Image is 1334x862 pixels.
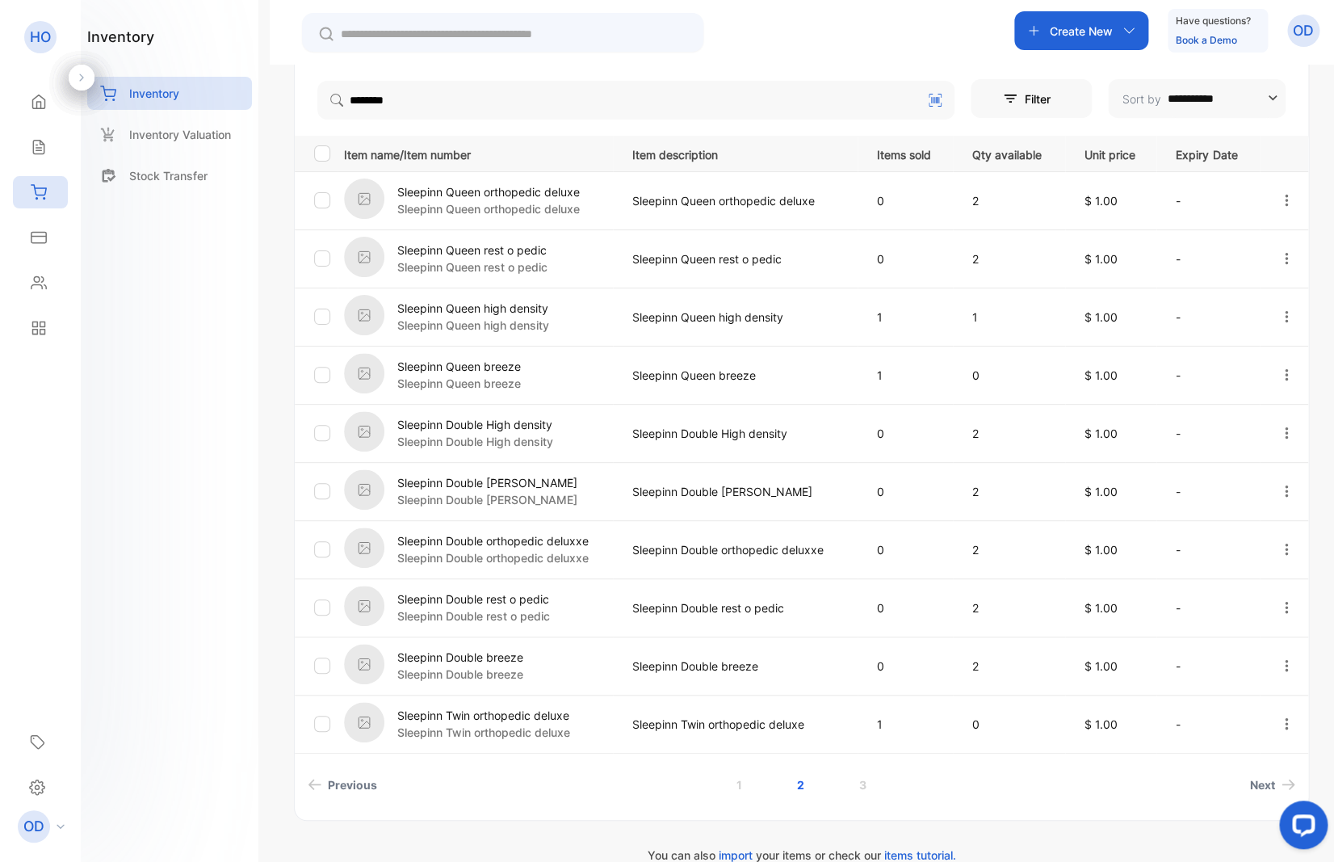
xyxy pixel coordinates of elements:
img: item [344,295,384,335]
p: 0 [972,367,1051,384]
p: Have questions? [1176,13,1251,29]
p: 0 [972,716,1051,733]
span: Next [1250,776,1275,793]
a: Inventory Valuation [87,118,252,151]
p: 0 [877,658,939,675]
p: 2 [972,483,1051,500]
p: - [1176,716,1246,733]
a: Next page [1244,770,1302,800]
p: 1 [877,716,939,733]
a: Stock Transfer [87,159,252,192]
p: 0 [877,425,939,442]
span: $ 1.00 [1084,485,1118,498]
p: 2 [972,658,1051,675]
p: - [1176,541,1246,558]
img: item [344,179,384,219]
p: Sleepinn Double [PERSON_NAME] [397,491,577,508]
p: - [1176,658,1246,675]
p: 0 [877,483,939,500]
p: Sleepinn Queen breeze [397,375,521,392]
p: - [1176,192,1246,209]
p: Unit price [1084,143,1143,163]
p: Expiry Date [1176,143,1246,163]
span: items tutorial. [883,848,955,862]
img: item [344,411,384,452]
p: 2 [972,541,1051,558]
span: $ 1.00 [1084,252,1118,266]
p: Sleepinn Queen rest o pedic [632,250,844,267]
p: Sleepinn Double High density [397,433,553,450]
img: item [344,644,384,684]
p: 0 [877,192,939,209]
p: 0 [877,599,939,616]
img: item [344,353,384,393]
a: Page 3 [840,770,886,800]
button: Sort by [1108,79,1286,118]
p: Item name/Item number [344,143,612,163]
p: Sleepinn Double breeze [397,666,523,683]
ul: Pagination [295,770,1308,800]
img: item [344,237,384,277]
p: - [1176,367,1246,384]
p: OD [1293,20,1314,41]
p: - [1176,483,1246,500]
p: - [1176,309,1246,326]
p: - [1176,425,1246,442]
p: Sleepinn Double orthopedic deluxxe [397,549,589,566]
p: Inventory [129,85,179,102]
span: import [718,848,752,862]
p: Stock Transfer [129,167,208,184]
p: Sleepinn Double rest o pedic [632,599,844,616]
p: - [1176,599,1246,616]
p: 0 [877,541,939,558]
p: Sleepinn Double rest o pedic [397,608,550,624]
p: 0 [877,250,939,267]
p: Sleepinn Queen rest o pedic [397,242,547,259]
img: item [344,528,384,568]
img: item [344,469,384,510]
p: OD [23,816,44,837]
p: Sleepinn Double breeze [632,658,844,675]
p: Sleepinn Double [PERSON_NAME] [397,474,577,491]
a: Previous page [301,770,384,800]
button: OD [1287,11,1319,50]
button: Create New [1014,11,1148,50]
p: Sleepinn Double orthopedic deluxxe [397,532,589,549]
span: $ 1.00 [1084,601,1118,615]
p: 2 [972,425,1051,442]
span: $ 1.00 [1084,543,1118,557]
p: Create New [1050,23,1113,40]
p: Sleepinn Double rest o pedic [397,591,550,608]
p: Sleepinn Twin orthopedic deluxe [397,707,570,724]
a: Page 1 [717,770,761,800]
p: Sleepinn Double breeze [397,649,523,666]
p: Sleepinn Queen orthopedic deluxe [397,183,580,200]
img: item [344,702,384,742]
p: Sleepinn Double [PERSON_NAME] [632,483,844,500]
p: Sleepinn Queen breeze [632,367,844,384]
p: Sleepinn Queen orthopedic deluxe [632,192,844,209]
a: Book a Demo [1176,34,1237,46]
span: $ 1.00 [1084,717,1118,731]
p: Item description [632,143,844,163]
span: Previous [328,776,377,793]
p: Sleepinn Queen high density [397,317,549,334]
h1: inventory [87,26,154,48]
p: 1 [877,367,939,384]
img: item [344,586,384,626]
p: Qty available [972,143,1051,163]
a: Page 2 is your current page [778,770,824,800]
p: Items sold [877,143,939,163]
p: Sleepinn Queen high density [632,309,844,326]
a: Inventory [87,77,252,110]
p: Sleepinn Double orthopedic deluxxe [632,541,844,558]
p: Sleepinn Queen orthopedic deluxe [397,200,580,217]
p: Sleepinn Double High density [397,416,553,433]
p: Inventory Valuation [129,126,231,143]
p: Sleepinn Queen rest o pedic [397,259,547,275]
p: Sleepinn Queen breeze [397,358,521,375]
p: Sleepinn Twin orthopedic deluxe [397,724,570,741]
p: 2 [972,192,1051,209]
p: HO [30,27,51,48]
